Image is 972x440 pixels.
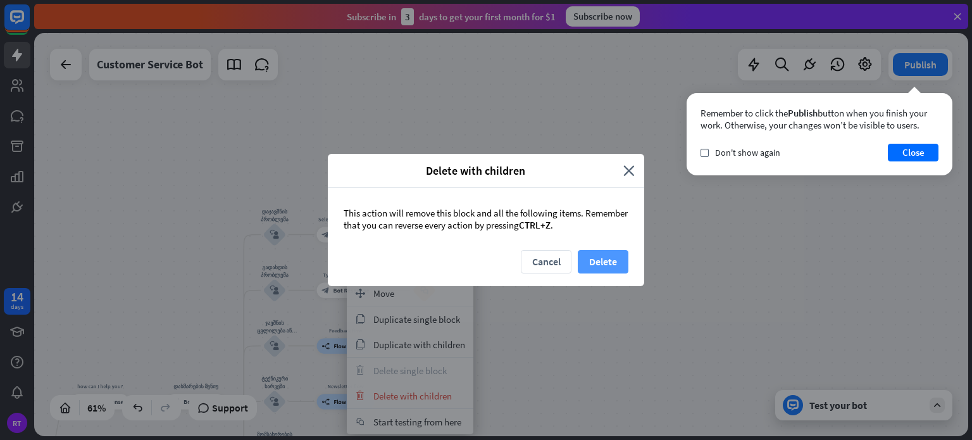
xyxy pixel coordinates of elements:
[521,250,571,273] button: Cancel
[337,163,614,178] span: Delete with children
[701,107,938,131] div: Remember to click the button when you finish your work. Otherwise, your changes won’t be visible ...
[888,144,938,161] button: Close
[788,107,818,119] span: Publish
[519,219,551,231] span: CTRL+Z
[578,250,628,273] button: Delete
[715,147,780,158] span: Don't show again
[328,188,644,250] div: This action will remove this block and all the following items. Remember that you can reverse eve...
[623,163,635,178] i: close
[10,5,48,43] button: Open LiveChat chat widget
